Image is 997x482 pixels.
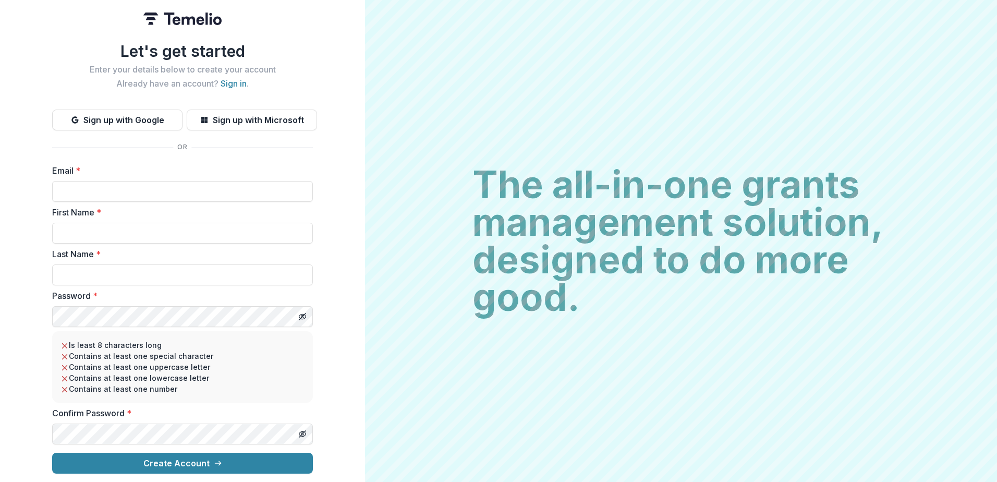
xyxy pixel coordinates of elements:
[52,453,313,474] button: Create Account
[221,78,247,89] a: Sign in
[187,110,317,130] button: Sign up with Microsoft
[52,42,313,61] h1: Let's get started
[60,372,305,383] li: Contains at least one lowercase letter
[52,206,307,219] label: First Name
[52,65,313,75] h2: Enter your details below to create your account
[52,407,307,419] label: Confirm Password
[60,340,305,351] li: Is least 8 characters long
[52,79,313,89] h2: Already have an account? .
[52,110,183,130] button: Sign up with Google
[294,308,311,325] button: Toggle password visibility
[60,351,305,362] li: Contains at least one special character
[143,13,222,25] img: Temelio
[52,290,307,302] label: Password
[52,248,307,260] label: Last Name
[60,383,305,394] li: Contains at least one number
[52,164,307,177] label: Email
[60,362,305,372] li: Contains at least one uppercase letter
[294,426,311,442] button: Toggle password visibility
